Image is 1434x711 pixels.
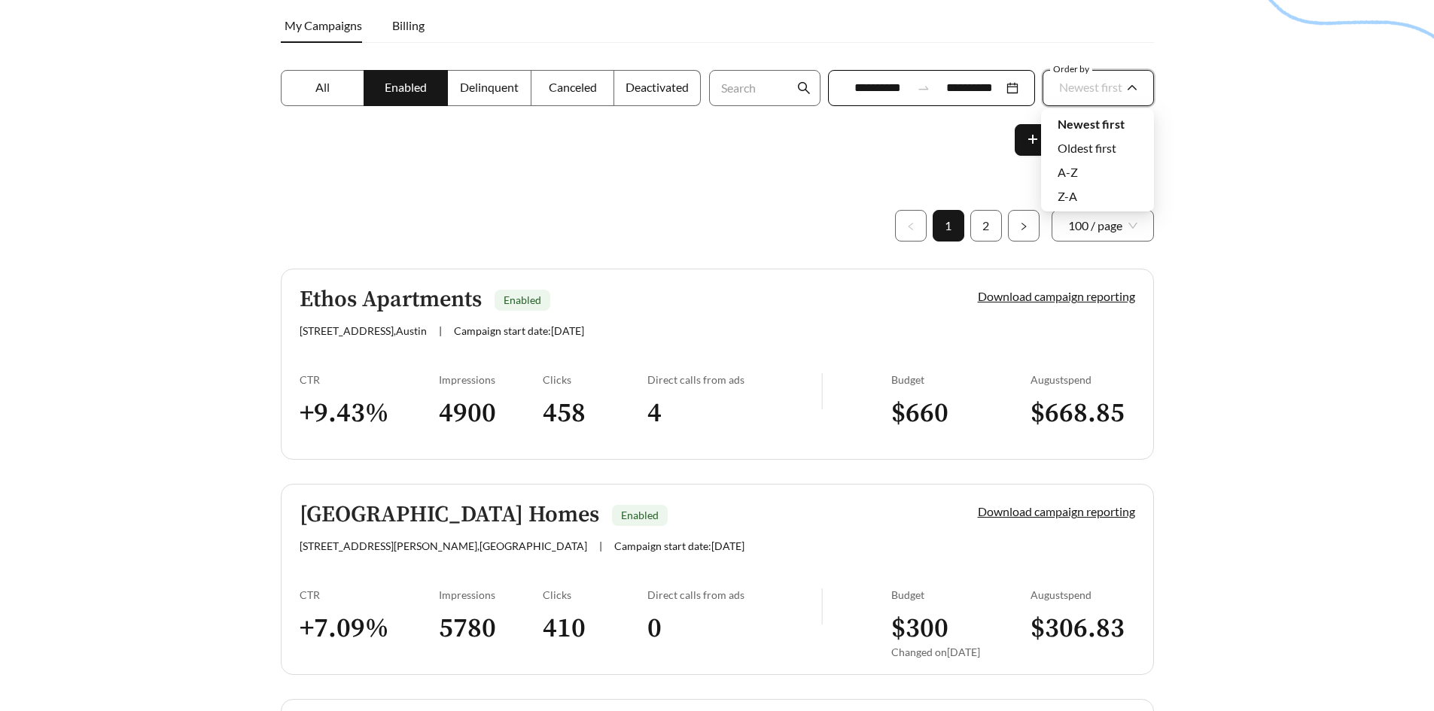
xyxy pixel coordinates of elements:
span: Canceled [549,80,597,94]
div: Impressions [439,373,543,386]
span: 100 / page [1068,211,1137,241]
span: plus [1027,133,1039,147]
span: Oldest first [1058,141,1116,155]
div: August spend [1031,588,1135,601]
div: CTR [300,373,439,386]
span: to [917,81,930,95]
h3: 4900 [439,397,543,430]
span: Campaign start date: [DATE] [614,539,744,552]
span: Billing [392,18,425,32]
h3: $ 300 [891,612,1031,646]
span: search [797,81,811,95]
span: Delinquent [460,80,519,94]
span: right [1019,222,1028,231]
div: Clicks [543,588,647,601]
li: 1 [933,210,964,242]
li: 2 [970,210,1002,242]
div: Direct calls from ads [647,588,821,601]
h3: 0 [647,612,821,646]
h5: Ethos Apartments [300,287,482,312]
div: Impressions [439,588,543,601]
img: line [821,588,823,624]
h3: 4 [647,397,821,430]
h3: + 7.09 % [300,612,439,646]
a: Download campaign reporting [978,504,1135,518]
div: Budget [891,588,1031,601]
a: 2 [971,211,1001,241]
h3: + 9.43 % [300,397,439,430]
div: Changed on [DATE] [891,646,1031,658]
span: left [906,222,915,231]
span: [STREET_ADDRESS][PERSON_NAME] , [GEOGRAPHIC_DATA] [300,539,587,552]
span: All [315,80,330,94]
span: Enabled [385,80,427,94]
span: [STREET_ADDRESS] , Austin [300,324,427,337]
div: Direct calls from ads [647,373,821,386]
h3: 458 [543,397,647,430]
span: Enabled [504,293,541,306]
span: Newest first [1059,80,1122,94]
h3: $ 668.85 [1031,397,1135,430]
img: line [821,373,823,409]
h3: $ 306.83 [1031,612,1135,646]
button: plusAdd new property [1015,124,1154,156]
div: Budget [891,373,1031,386]
h3: 5780 [439,612,543,646]
span: My Campaigns [285,18,362,32]
span: Z-A [1058,189,1077,203]
span: Enabled [621,509,659,521]
h5: [GEOGRAPHIC_DATA] Homes [300,503,599,527]
a: 1 [933,211,964,241]
h3: 410 [543,612,647,646]
span: A-Z [1058,165,1078,179]
span: Deactivated [626,80,689,94]
span: | [439,324,442,337]
div: CTR [300,588,439,601]
button: right [1008,210,1040,242]
li: Next Page [1008,210,1040,242]
a: Ethos ApartmentsEnabled[STREET_ADDRESS],Austin|Campaign start date:[DATE]Download campaign report... [281,269,1154,460]
li: Previous Page [895,210,927,242]
div: Clicks [543,373,647,386]
button: left [895,210,927,242]
span: Newest first [1058,117,1125,131]
span: | [599,539,602,552]
span: Campaign start date: [DATE] [454,324,584,337]
a: [GEOGRAPHIC_DATA] HomesEnabled[STREET_ADDRESS][PERSON_NAME],[GEOGRAPHIC_DATA]|Campaign start date... [281,484,1154,675]
div: Page Size [1052,210,1154,242]
a: Download campaign reporting [978,289,1135,303]
span: swap-right [917,81,930,95]
h3: $ 660 [891,397,1031,430]
div: August spend [1031,373,1135,386]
